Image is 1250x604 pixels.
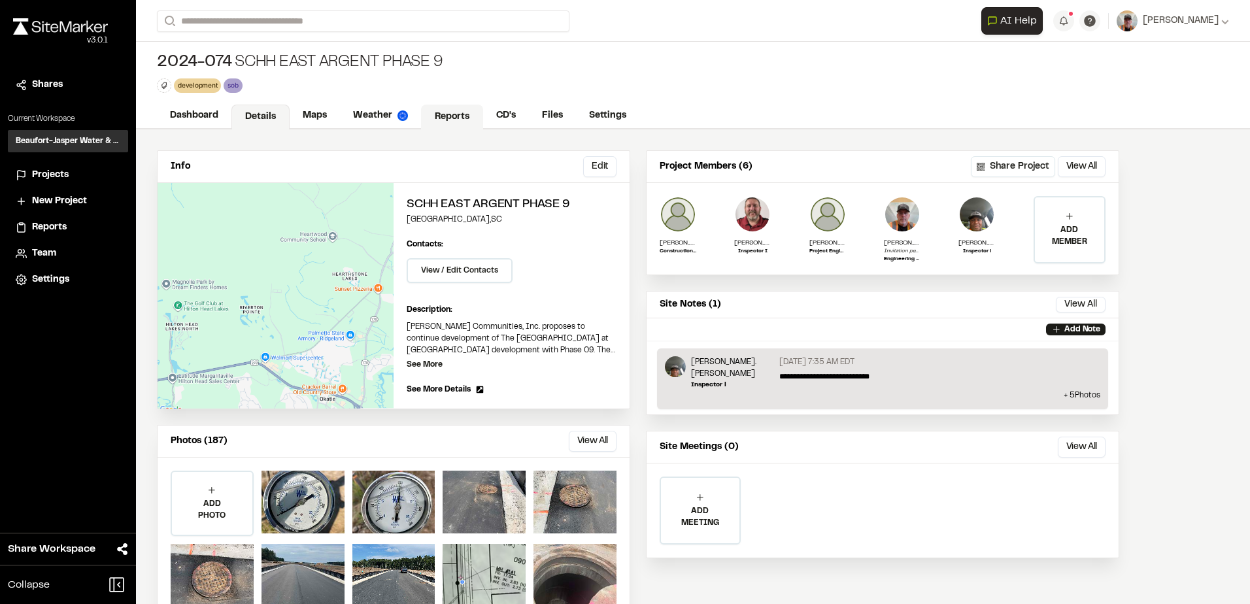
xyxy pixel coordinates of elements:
[691,380,774,390] p: Inspector l
[981,7,1043,35] button: Open AI Assistant
[174,78,221,92] div: development
[660,196,696,233] img: Matthew Kirkendall
[32,246,56,261] span: Team
[407,196,617,214] h2: SCHH East Argent phase 9
[157,78,171,93] button: Edit Tags
[8,577,50,593] span: Collapse
[734,238,771,248] p: [PERSON_NAME]
[734,196,771,233] img: Jason Luttrell
[569,431,617,452] button: View All
[884,248,921,256] p: Invitation pending
[1058,437,1106,458] button: View All
[407,214,617,226] p: [GEOGRAPHIC_DATA] , SC
[8,113,128,125] p: Current Workspace
[157,103,231,128] a: Dashboard
[421,105,483,129] a: Reports
[8,541,95,557] span: Share Workspace
[1058,156,1106,177] button: View All
[958,196,995,233] img: Maurice. T. Burries Sr.
[32,273,69,287] span: Settings
[661,505,739,529] p: ADD MEETING
[660,440,739,454] p: Site Meetings (0)
[660,248,696,256] p: Construction Inspector
[32,194,87,209] span: New Project
[1117,10,1138,31] img: User
[884,238,921,248] p: [PERSON_NAME]
[809,196,846,233] img: Mahathi Bhooshi
[157,52,232,73] span: 2024-074
[16,194,120,209] a: New Project
[981,7,1048,35] div: Open AI Assistant
[576,103,639,128] a: Settings
[16,246,120,261] a: Team
[809,238,846,248] p: [PERSON_NAME]
[16,78,120,92] a: Shares
[397,110,408,121] img: precipai.png
[172,498,252,522] p: ADD PHOTO
[958,248,995,256] p: Inspector l
[583,156,617,177] button: Edit
[407,321,617,356] p: [PERSON_NAME] Communities, Inc. proposes to continue development of The [GEOGRAPHIC_DATA] at [GEO...
[340,103,421,128] a: Weather
[407,359,443,371] p: See More
[1143,14,1219,28] span: [PERSON_NAME]
[157,52,442,73] div: SCHH East Argent phase 9
[1117,10,1229,31] button: [PERSON_NAME]
[32,220,67,235] span: Reports
[665,390,1100,401] p: + 5 Photo s
[224,78,242,92] div: sob
[171,434,228,448] p: Photos (187)
[1035,224,1104,248] p: ADD MEMBER
[660,159,752,174] p: Project Members (6)
[407,258,513,283] button: View / Edit Contacts
[13,18,108,35] img: rebrand.png
[290,103,340,128] a: Maps
[16,220,120,235] a: Reports
[407,384,471,395] span: See More Details
[734,248,771,256] p: Inspector I
[16,273,120,287] a: Settings
[958,238,995,248] p: [PERSON_NAME]. [PERSON_NAME]
[16,168,120,182] a: Projects
[32,168,69,182] span: Projects
[884,256,921,263] p: Engineering Construction Supervisor South of the Broad
[407,239,443,250] p: Contacts:
[691,356,774,380] p: [PERSON_NAME]. [PERSON_NAME]
[809,248,846,256] p: Project Engineer
[665,356,686,377] img: Maurice. T. Burries Sr.
[13,35,108,46] div: Oh geez...please don't...
[529,103,576,128] a: Files
[407,304,617,316] p: Description:
[971,156,1055,177] button: Share Project
[884,196,921,233] img: Cliff Schwabauer
[660,297,721,312] p: Site Notes (1)
[157,10,180,32] button: Search
[1056,297,1106,312] button: View All
[231,105,290,129] a: Details
[16,135,120,147] h3: Beaufort-Jasper Water & Sewer Authority
[660,238,696,248] p: [PERSON_NAME]
[32,78,63,92] span: Shares
[483,103,529,128] a: CD's
[1000,13,1037,29] span: AI Help
[1064,324,1100,335] p: Add Note
[779,356,854,368] p: [DATE] 7:35 AM EDT
[171,159,190,174] p: Info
